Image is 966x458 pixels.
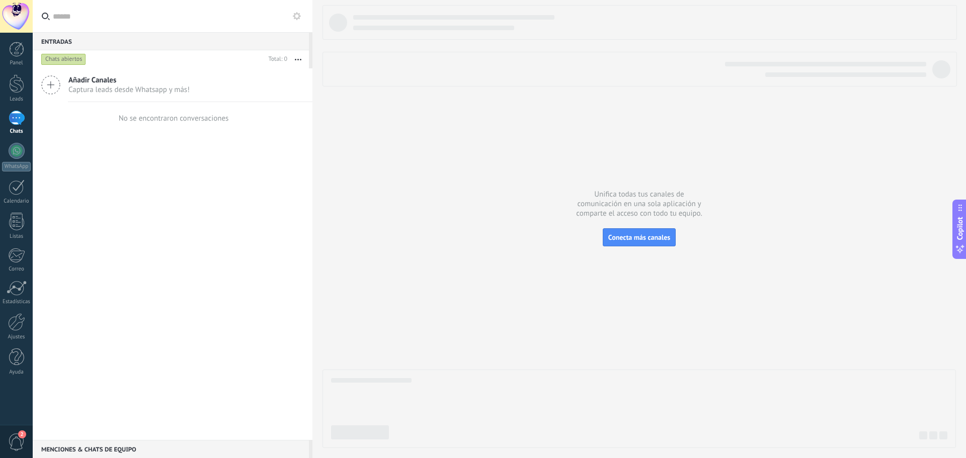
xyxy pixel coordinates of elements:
button: Más [287,50,309,68]
span: Copilot [955,217,965,240]
div: Calendario [2,198,31,205]
div: Chats [2,128,31,135]
span: 2 [18,430,26,438]
div: Chats abiertos [41,53,86,65]
div: Listas [2,233,31,240]
div: Entradas [33,32,309,50]
div: WhatsApp [2,162,31,171]
div: Ajustes [2,334,31,340]
div: Correo [2,266,31,272]
span: Captura leads desde Whatsapp y más! [68,85,190,95]
button: Conecta más canales [603,228,676,246]
span: Añadir Canales [68,75,190,85]
div: Ayuda [2,369,31,376]
span: Conecta más canales [608,233,670,242]
div: Total: 0 [265,54,287,64]
div: Panel [2,60,31,66]
div: Estadísticas [2,299,31,305]
div: Leads [2,96,31,103]
div: No se encontraron conversaciones [119,114,229,123]
div: Menciones & Chats de equipo [33,440,309,458]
